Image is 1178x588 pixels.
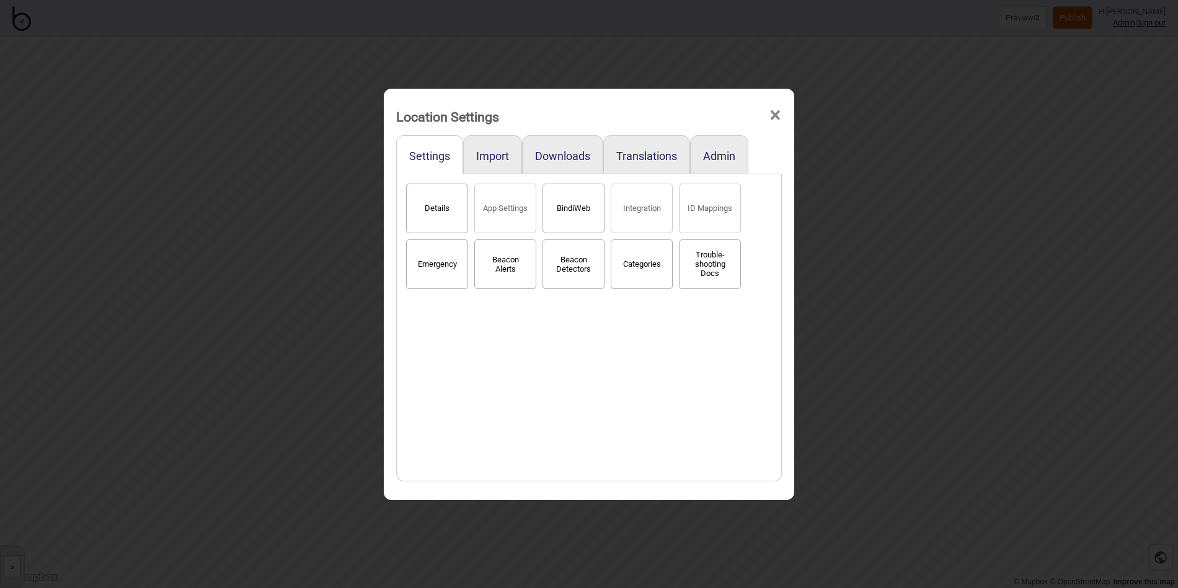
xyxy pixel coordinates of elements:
[676,256,744,269] a: Trouble-shooting Docs
[542,239,604,289] button: Beacon Detectors
[406,239,468,289] button: Emergency
[679,239,741,289] button: Trouble-shooting Docs
[611,239,673,289] button: Categories
[611,184,673,233] button: Integration
[608,256,676,269] a: Categories
[703,149,735,163] button: Admin
[679,184,741,233] button: ID Mappings
[406,184,468,233] button: Details
[542,184,604,233] button: BindiWeb
[616,149,677,163] button: Translations
[396,104,499,130] div: Location Settings
[535,149,590,163] button: Downloads
[476,149,509,163] button: Import
[769,95,782,136] span: ×
[474,184,536,233] button: App Settings
[409,149,450,163] button: Settings
[474,239,536,289] button: Beacon Alerts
